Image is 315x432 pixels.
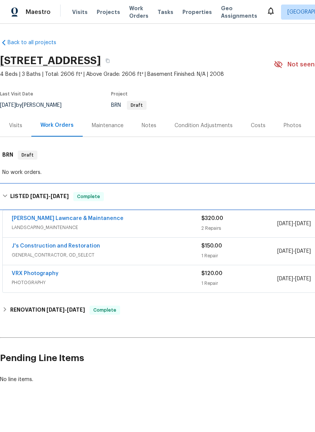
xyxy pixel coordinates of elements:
[30,194,69,199] span: -
[182,8,212,16] span: Properties
[12,216,124,221] a: [PERSON_NAME] Lawncare & Maintanence
[51,194,69,199] span: [DATE]
[12,279,201,286] span: PHOTOGRAPHY
[74,193,103,200] span: Complete
[221,5,257,20] span: Geo Assignments
[129,5,148,20] span: Work Orders
[201,280,277,287] div: 1 Repair
[201,224,277,232] div: 2 Repairs
[201,271,222,276] span: $120.00
[2,151,13,160] h6: BRN
[174,122,233,129] div: Condition Adjustments
[26,8,51,16] span: Maestro
[277,275,311,283] span: -
[111,103,147,108] span: BRN
[295,249,311,254] span: [DATE]
[92,122,124,129] div: Maintenance
[9,122,22,129] div: Visits
[72,8,88,16] span: Visits
[111,92,128,96] span: Project
[201,252,277,260] div: 1 Repair
[46,307,65,312] span: [DATE]
[97,8,120,16] span: Projects
[90,306,119,314] span: Complete
[12,271,59,276] a: VRX Photography
[46,307,85,312] span: -
[277,248,311,255] span: -
[142,122,156,129] div: Notes
[10,192,69,201] h6: LISTED
[277,276,293,281] span: [DATE]
[295,221,311,226] span: [DATE]
[201,243,222,249] span: $150.00
[101,54,114,68] button: Copy Address
[201,216,223,221] span: $320.00
[295,276,311,281] span: [DATE]
[128,103,146,108] span: Draft
[12,224,201,231] span: LANDSCAPING_MAINTENANCE
[30,194,48,199] span: [DATE]
[277,221,293,226] span: [DATE]
[277,249,293,254] span: [DATE]
[40,121,74,129] div: Work Orders
[12,243,100,249] a: J's Construction and Restoration
[67,307,85,312] span: [DATE]
[157,9,173,15] span: Tasks
[19,151,37,159] span: Draft
[12,251,201,259] span: GENERAL_CONTRACTOR, OD_SELECT
[251,122,266,129] div: Costs
[10,306,85,315] h6: RENOVATION
[277,220,311,228] span: -
[284,122,301,129] div: Photos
